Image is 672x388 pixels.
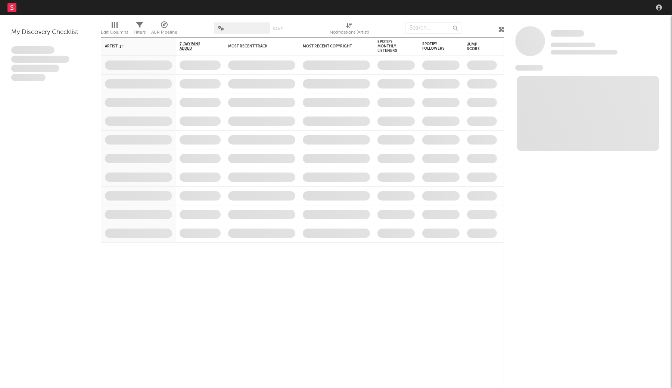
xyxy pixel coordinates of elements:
div: Edit Columns [101,19,128,40]
div: Filters [134,28,146,37]
div: Most Recent Track [228,44,284,49]
div: A&R Pipeline [151,28,177,37]
span: Aliquam viverra [11,74,46,81]
div: My Discovery Checklist [11,28,90,37]
div: Most Recent Copyright [303,44,359,49]
span: Praesent ac interdum [11,65,59,72]
div: Jump Score [467,42,486,51]
span: Tracking Since: [DATE] [551,43,595,47]
button: Save [273,27,283,31]
div: Edit Columns [101,28,128,37]
input: Search... [405,22,461,34]
a: Some Artist [551,30,584,37]
div: Filters [134,19,146,40]
span: News Feed [515,65,543,71]
div: Artist [105,44,161,49]
span: Integer aliquet in purus et [11,56,69,63]
div: Notifications (Artist) [330,28,369,37]
span: 7-Day Fans Added [180,42,209,51]
div: A&R Pipeline [151,19,177,40]
div: Notifications (Artist) [330,19,369,40]
div: Spotify Monthly Listeners [377,40,404,53]
div: Spotify Followers [422,42,448,51]
span: 0 fans last week [551,50,617,55]
span: Lorem ipsum dolor [11,46,55,54]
